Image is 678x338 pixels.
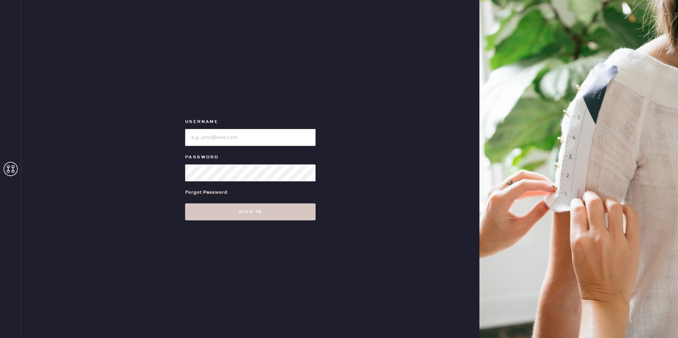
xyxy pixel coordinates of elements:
div: Forgot Password [185,188,227,196]
a: Forgot Password [185,181,227,203]
label: Password [185,153,316,162]
label: Username [185,118,316,126]
button: Sign in [185,203,316,220]
input: e.g. john@doe.com [185,129,316,146]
